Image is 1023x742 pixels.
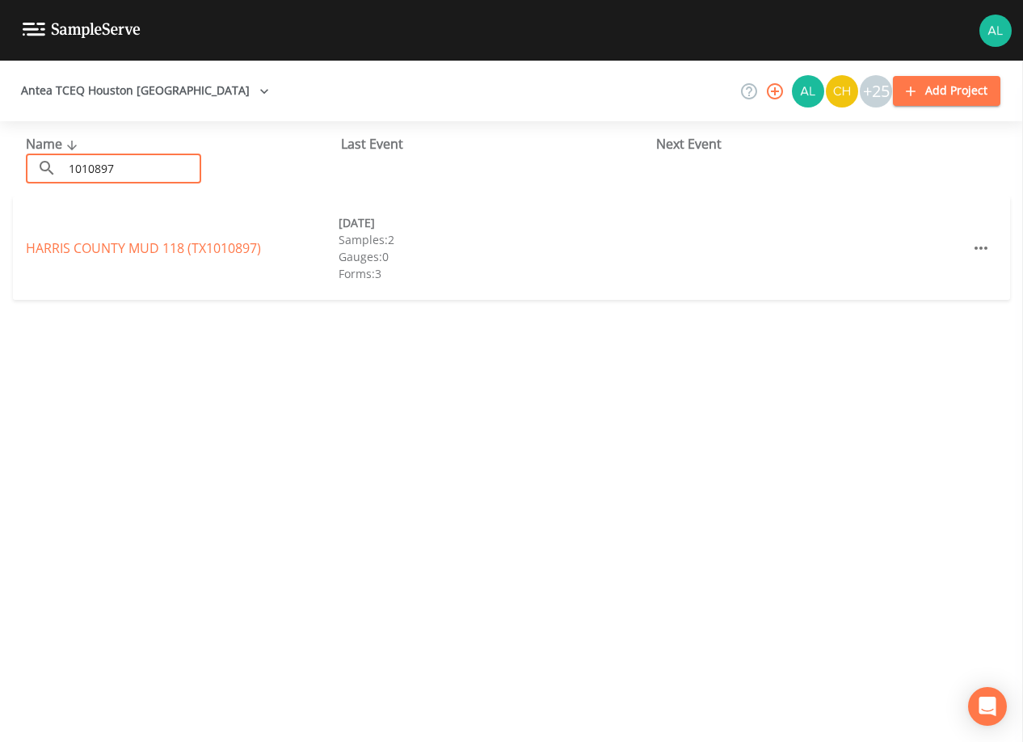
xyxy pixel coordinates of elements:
[893,76,1000,106] button: Add Project
[339,248,651,265] div: Gauges: 0
[656,134,971,154] div: Next Event
[979,15,1012,47] img: 30a13df2a12044f58df5f6b7fda61338
[341,134,656,154] div: Last Event
[23,23,141,38] img: logo
[339,265,651,282] div: Forms: 3
[968,687,1007,726] div: Open Intercom Messenger
[15,76,276,106] button: Antea TCEQ Houston [GEOGRAPHIC_DATA]
[339,214,651,231] div: [DATE]
[63,154,201,183] input: Search Projects
[792,75,824,108] img: 30a13df2a12044f58df5f6b7fda61338
[825,75,859,108] div: Charles Medina
[26,135,82,153] span: Name
[826,75,858,108] img: c74b8b8b1c7a9d34f67c5e0ca157ed15
[339,231,651,248] div: Samples: 2
[860,75,892,108] div: +25
[26,239,261,257] a: HARRIS COUNTY MUD 118 (TX1010897)
[791,75,825,108] div: Alaina Hahn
